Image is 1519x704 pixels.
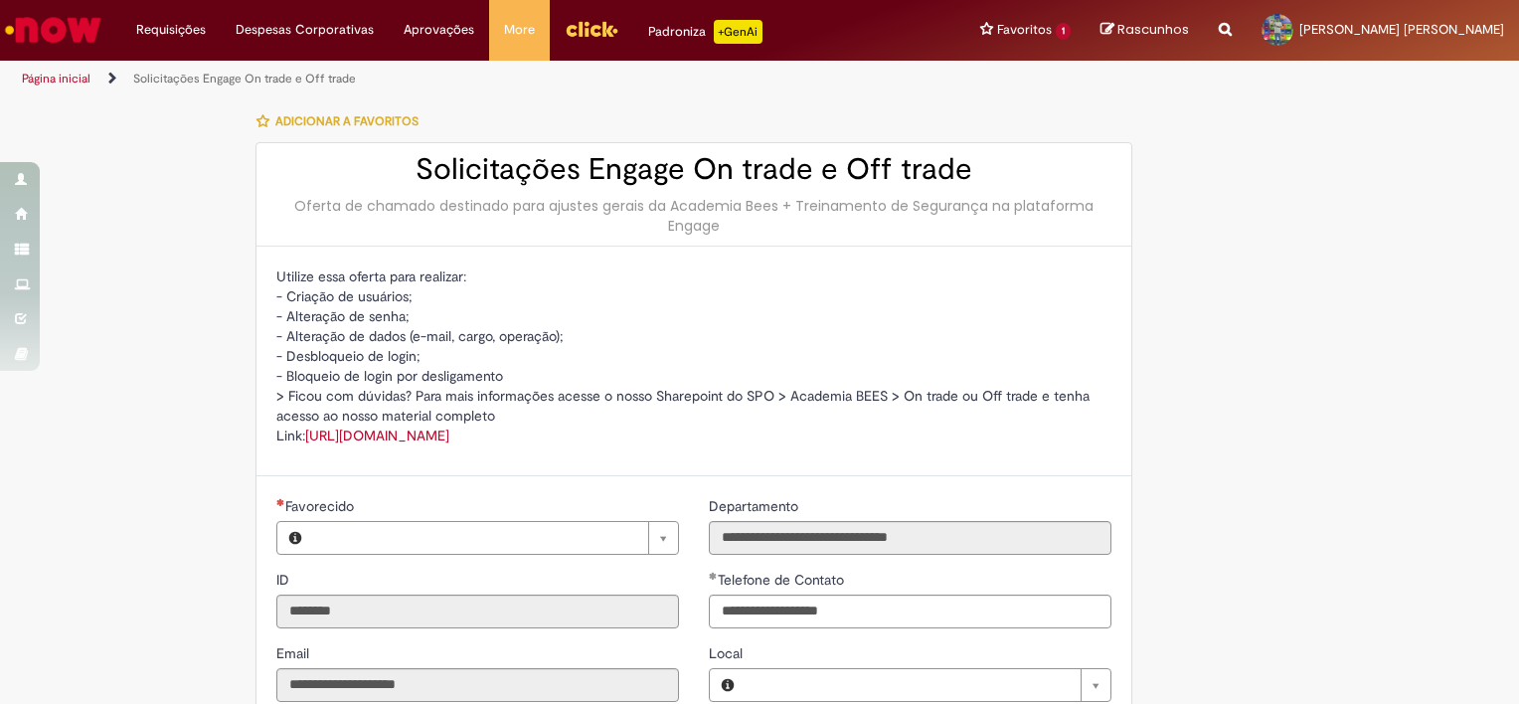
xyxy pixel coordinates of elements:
span: Despesas Corporativas [236,20,374,40]
input: Departamento [709,521,1111,555]
button: Favorecido, Visualizar este registro [277,522,313,554]
p: +GenAi [714,20,762,44]
a: Solicitações Engage On trade e Off trade [133,71,356,87]
div: Padroniza [648,20,762,44]
span: More [504,20,535,40]
input: Telefone de Contato [709,595,1111,628]
button: Local, Visualizar este registro [710,669,746,701]
button: Adicionar a Favoritos [255,100,429,142]
input: Email [276,668,679,702]
ul: Trilhas de página [15,61,998,97]
span: Somente leitura - ID [276,571,293,589]
span: Obrigatório Preenchido [709,572,718,580]
label: Somente leitura - Email [276,643,313,663]
span: Requisições [136,20,206,40]
img: click_logo_yellow_360x200.png [565,14,618,44]
a: Limpar campo Local [746,669,1110,701]
span: Favoritos [997,20,1052,40]
span: Somente leitura - Email [276,644,313,662]
span: Necessários - Favorecido [285,497,358,515]
span: [PERSON_NAME] [PERSON_NAME] [1299,21,1504,38]
a: Página inicial [22,71,90,87]
img: ServiceNow [2,10,104,50]
span: 1 [1056,23,1071,40]
span: Rascunhos [1117,20,1189,39]
a: Limpar campo Favorecido [313,522,678,554]
input: ID [276,595,679,628]
span: Local [709,644,747,662]
span: Somente leitura - Departamento [709,497,802,515]
span: Necessários [276,498,285,506]
h2: Solicitações Engage On trade e Off trade [276,153,1111,186]
a: Rascunhos [1100,21,1189,40]
label: Somente leitura - Departamento [709,496,802,516]
p: Utilize essa oferta para realizar: - Criação de usuários; - Alteração de senha; - Alteração de da... [276,266,1111,445]
label: Somente leitura - ID [276,570,293,590]
span: Telefone de Contato [718,571,848,589]
a: [URL][DOMAIN_NAME] [305,427,449,444]
span: Aprovações [404,20,474,40]
span: Adicionar a Favoritos [275,113,419,129]
div: Oferta de chamado destinado para ajustes gerais da Academia Bees + Treinamento de Segurança na pl... [276,196,1111,236]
